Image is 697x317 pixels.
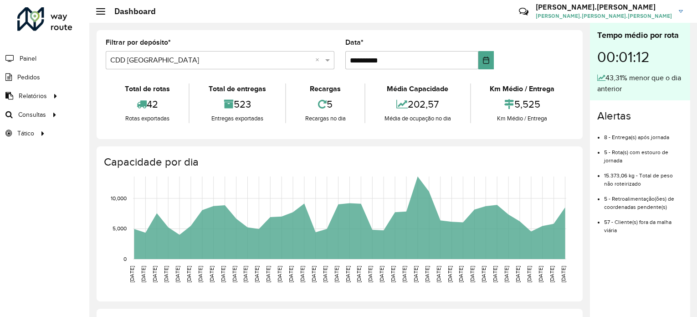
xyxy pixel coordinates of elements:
[401,266,407,282] text: [DATE]
[152,266,158,282] text: [DATE]
[186,266,192,282] text: [DATE]
[192,83,282,94] div: Total de entregas
[104,156,574,169] h4: Capacidade por dia
[536,12,672,20] span: [PERSON_NAME].[PERSON_NAME].[PERSON_NAME]
[220,266,226,282] text: [DATE]
[604,211,683,234] li: 57 - Cliente(s) fora da malha viária
[192,114,282,123] div: Entregas exportadas
[458,266,464,282] text: [DATE]
[113,226,127,232] text: 5,000
[368,83,467,94] div: Média Capacidade
[473,114,571,123] div: Km Médio / Entrega
[197,266,203,282] text: [DATE]
[597,73,683,94] div: 43,31% menor que o dia anterior
[106,37,171,48] label: Filtrar por depósito
[163,266,169,282] text: [DATE]
[597,109,683,123] h4: Alertas
[604,188,683,211] li: 5 - Retroalimentação(ões) de coordenadas pendente(s)
[604,165,683,188] li: 15.373,06 kg - Total de peso não roteirizado
[473,83,571,94] div: Km Médio / Entrega
[549,266,555,282] text: [DATE]
[436,266,441,282] text: [DATE]
[538,266,543,282] text: [DATE]
[140,266,146,282] text: [DATE]
[368,94,467,114] div: 202,57
[231,266,237,282] text: [DATE]
[265,266,271,282] text: [DATE]
[20,54,36,63] span: Painel
[368,114,467,123] div: Média de ocupação no dia
[288,114,362,123] div: Recargas no dia
[174,266,180,282] text: [DATE]
[345,266,351,282] text: [DATE]
[277,266,282,282] text: [DATE]
[526,266,532,282] text: [DATE]
[209,266,215,282] text: [DATE]
[19,91,47,101] span: Relatórios
[315,55,323,66] span: Clear all
[322,266,328,282] text: [DATE]
[356,266,362,282] text: [DATE]
[17,129,34,138] span: Tático
[288,266,294,282] text: [DATE]
[515,266,521,282] text: [DATE]
[108,83,186,94] div: Total de rotas
[105,6,156,16] h2: Dashboard
[597,42,683,73] div: 00:01:12
[481,266,487,282] text: [DATE]
[492,266,498,282] text: [DATE]
[18,110,46,120] span: Consultas
[413,266,419,282] text: [DATE]
[123,256,127,262] text: 0
[379,266,384,282] text: [DATE]
[299,266,305,282] text: [DATE]
[367,266,373,282] text: [DATE]
[473,94,571,114] div: 5,525
[288,94,362,114] div: 5
[108,114,186,123] div: Rotas exportadas
[254,266,260,282] text: [DATE]
[560,266,566,282] text: [DATE]
[242,266,248,282] text: [DATE]
[597,29,683,42] div: Tempo médio por rota
[604,126,683,141] li: 8 - Entrega(s) após jornada
[111,195,127,201] text: 10,000
[345,37,364,48] label: Data
[514,2,533,21] a: Contato Rápido
[469,266,475,282] text: [DATE]
[390,266,396,282] text: [DATE]
[108,94,186,114] div: 42
[424,266,430,282] text: [DATE]
[503,266,509,282] text: [DATE]
[478,51,494,69] button: Choose Date
[333,266,339,282] text: [DATE]
[129,266,135,282] text: [DATE]
[447,266,453,282] text: [DATE]
[192,94,282,114] div: 523
[17,73,40,82] span: Pedidos
[536,3,672,11] h3: [PERSON_NAME].[PERSON_NAME]
[604,141,683,165] li: 5 - Rota(s) com estouro de jornada
[311,266,317,282] text: [DATE]
[288,83,362,94] div: Recargas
